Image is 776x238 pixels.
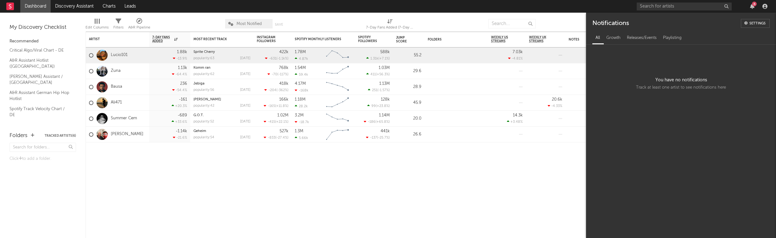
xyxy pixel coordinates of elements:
[507,120,523,124] div: +3.48 %
[240,57,250,60] div: [DATE]
[592,19,629,28] div: Notifications
[379,57,389,60] span: +7.1 %
[278,73,287,76] span: -117 %
[237,22,262,26] span: Most Notified
[396,36,412,43] div: Jump Score
[9,132,28,140] div: Folders
[268,89,276,92] span: -204
[85,16,109,34] div: Edit Columns
[111,84,122,90] a: Bausa
[586,45,776,123] div: You have no notifications
[277,89,287,92] span: -362 %
[172,120,187,124] div: +33.6 %
[637,3,732,10] input: Search for artists
[295,82,306,86] div: 4.17M
[9,155,76,163] div: Click to add a folder.
[179,97,187,102] div: -161
[193,120,214,123] div: popularity: 52
[275,23,283,26] button: Save
[295,120,309,124] div: -18.7k
[370,57,378,60] span: 1.31k
[268,72,288,76] div: ( )
[193,88,214,92] div: popularity: 56
[113,16,123,34] div: Filters
[279,50,288,54] div: 422k
[264,120,288,124] div: ( )
[591,84,771,91] div: Track at least one artist to see notifications here
[295,88,308,92] div: -168k
[488,19,536,28] input: Search...
[9,24,76,31] div: My Discovery Checklist
[750,4,754,9] button: 6
[111,100,122,105] a: Ali471
[193,136,214,139] div: popularity: 54
[366,24,413,31] div: 7-Day Fans Added (7-Day Fans Added)
[381,129,390,133] div: 441k
[172,104,187,108] div: +20.3 %
[240,88,250,92] div: [DATE]
[276,136,287,140] span: -27.4 %
[193,66,211,70] a: Komm ran
[240,72,250,76] div: [DATE]
[268,136,275,140] span: -833
[368,120,375,124] span: -186
[113,24,123,31] div: Filters
[9,38,76,45] div: Recommended
[193,82,250,85] div: Jebiga
[180,82,187,86] div: 236
[193,37,241,41] div: Most Recent Track
[268,104,275,108] span: -165
[128,16,150,34] div: A&R Pipeline
[366,72,390,76] div: ( )
[279,66,288,70] div: 768k
[265,56,288,60] div: ( )
[396,67,421,75] div: 29.6
[569,38,632,41] div: Notes
[111,53,128,58] a: Lucio101
[89,37,136,41] div: Artist
[128,24,150,31] div: A&R Pipeline
[295,129,303,133] div: 1.3M
[378,89,389,92] span: -1.57 %
[367,104,390,108] div: ( )
[323,127,352,142] svg: Chart title
[111,68,121,74] a: Zuna
[173,56,187,60] div: -13.9 %
[295,37,342,41] div: Spotify Monthly Listeners
[323,47,352,63] svg: Chart title
[323,63,352,79] svg: Chart title
[323,79,352,95] svg: Chart title
[548,104,562,108] div: -4.33 %
[279,97,288,102] div: 166k
[624,33,660,43] div: Releases/Events
[111,132,143,137] a: [PERSON_NAME]
[272,73,277,76] span: -70
[268,120,275,124] span: -415
[396,115,421,122] div: 20.0
[240,104,250,108] div: [DATE]
[85,24,109,31] div: Edit Columns
[381,97,390,102] div: 128k
[240,120,250,123] div: [DATE]
[277,57,287,60] span: -1.1k %
[193,129,206,133] a: Geheim
[193,57,214,60] div: popularity: 63
[264,88,288,92] div: ( )
[264,104,288,108] div: ( )
[9,105,70,118] a: Spotify Track Velocity Chart / DE
[378,136,389,140] span: -25.7 %
[277,113,288,117] div: 1.02M
[269,57,276,60] span: -631
[295,113,304,117] div: 3.2M
[377,73,389,76] span: +56.3 %
[603,33,624,43] div: Growth
[295,57,308,61] div: 4.87k
[379,66,390,70] div: 1.03M
[741,19,770,28] a: Settings
[295,136,308,140] div: 5.66k
[178,113,187,117] div: -689
[9,57,70,70] a: A&R Assistant Hotlist ([GEOGRAPHIC_DATA])
[491,35,513,43] span: Weekly US Streams
[380,50,390,54] div: 588k
[257,35,279,43] div: Instagram Followers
